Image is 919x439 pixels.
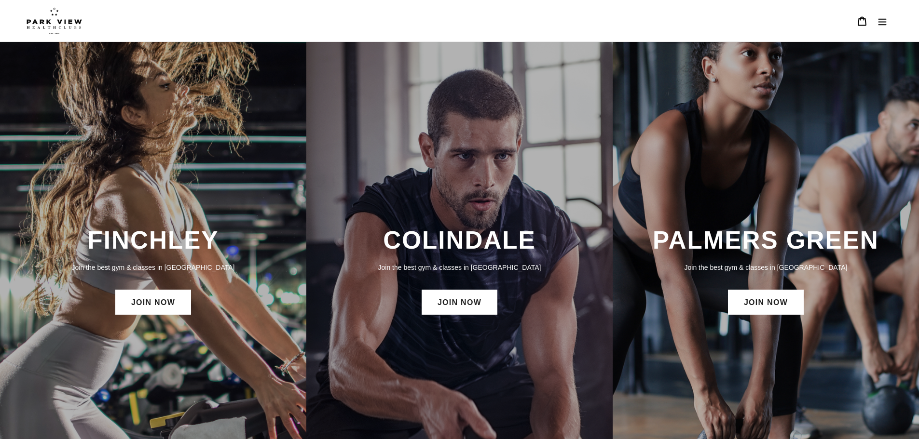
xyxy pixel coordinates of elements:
a: JOIN NOW: Finchley Membership [115,290,191,315]
p: Join the best gym & classes in [GEOGRAPHIC_DATA] [622,262,909,273]
h3: PALMERS GREEN [622,226,909,255]
button: Menu [872,11,892,31]
h3: COLINDALE [316,226,603,255]
p: Join the best gym & classes in [GEOGRAPHIC_DATA] [10,262,297,273]
a: JOIN NOW: Colindale Membership [422,290,497,315]
img: Park view health clubs is a gym near you. [27,7,82,34]
p: Join the best gym & classes in [GEOGRAPHIC_DATA] [316,262,603,273]
a: JOIN NOW: Palmers Green Membership [728,290,804,315]
h3: FINCHLEY [10,226,297,255]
